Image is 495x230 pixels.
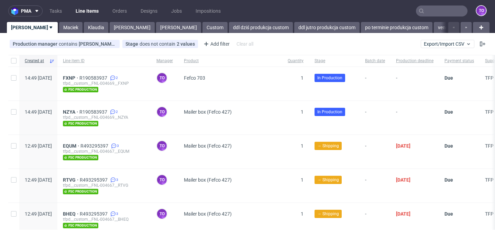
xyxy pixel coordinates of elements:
[365,177,385,194] span: -
[396,58,433,64] span: Production deadline
[444,211,453,217] span: Due
[317,109,342,115] span: In Production
[109,177,118,183] a: 3
[184,109,232,115] span: Mailer box (Fefco 427)
[79,41,117,47] div: [PERSON_NAME][EMAIL_ADDRESS][PERSON_NAME][DOMAIN_NAME]
[184,211,232,217] span: Mailer box (Fefco 427)
[156,22,201,33] a: [PERSON_NAME]
[301,143,304,149] span: 1
[184,143,232,149] span: Mailer box (Fefco 427)
[7,22,58,33] a: [PERSON_NAME]
[116,177,118,183] span: 3
[301,211,304,217] span: 1
[396,143,410,149] span: [DATE]
[59,22,82,33] a: Maciek
[191,5,225,16] a: Impositions
[45,5,66,16] a: Tasks
[396,177,410,183] span: [DATE]
[229,22,293,33] a: ddl dziś produkcja custom
[63,183,145,188] div: tfpd__custom__FNL-004667__RTVG
[25,75,52,81] span: 14:49 [DATE]
[63,143,80,149] a: EQUM
[136,5,162,16] a: Designs
[63,155,98,160] span: fsc production
[365,143,385,160] span: -
[63,217,145,222] div: tfpd__custom__FNL-004667__BHEQ
[444,75,453,81] span: Due
[140,41,177,47] span: does not contain
[365,75,385,92] span: -
[301,75,304,81] span: 1
[59,41,79,47] span: contains
[365,58,385,64] span: Batch date
[63,87,98,92] span: fsc production
[110,22,155,33] a: [PERSON_NAME]
[25,177,52,183] span: 12:49 [DATE]
[63,109,79,115] a: NZYA
[167,5,186,16] a: Jobs
[396,75,433,92] span: -
[396,109,433,126] span: -
[79,75,109,81] span: R190583937
[235,39,255,49] div: Clear all
[421,40,474,48] button: Export/Import CSV
[157,107,167,117] figcaption: to
[125,41,140,47] span: Stage
[184,177,232,183] span: Mailer box (Fefco 427)
[110,143,119,149] a: 3
[8,5,43,16] button: pma
[157,175,167,185] figcaption: to
[117,143,119,149] span: 3
[63,223,98,228] span: fsc production
[116,109,118,115] span: 2
[80,211,109,217] a: R493295397
[63,189,98,194] span: fsc production
[177,41,195,47] div: 2 values
[63,75,79,81] a: FXNP
[476,6,486,15] figcaption: to
[157,209,167,219] figcaption: to
[361,22,432,33] a: po terminie produkcja custom
[317,75,342,81] span: In Production
[444,58,474,64] span: Payment status
[25,211,52,217] span: 12:49 [DATE]
[157,141,167,151] figcaption: to
[116,75,118,81] span: 2
[63,115,145,120] div: tfpd__custom__FNL-004669__NZYA
[11,7,21,15] img: logo
[365,109,385,126] span: -
[317,211,339,217] span: → Shipping
[288,58,304,64] span: Quantity
[63,81,145,86] div: tfpd__custom__FNL-004669__FXNP
[444,109,453,115] span: Due
[424,41,471,47] span: Export/Import CSV
[25,109,52,115] span: 14:49 [DATE]
[315,58,354,64] span: Stage
[80,177,109,183] a: R493295397
[294,22,360,33] a: ddl jutro produkcja custom
[63,177,80,183] a: RTVG
[157,73,167,83] figcaption: to
[301,109,304,115] span: 1
[63,121,98,126] span: fsc production
[434,22,474,33] a: vendor ddl dziś
[109,75,118,81] a: 2
[63,58,145,64] span: Line item ID
[63,211,80,217] a: BHEQ
[109,211,118,217] a: 3
[365,211,385,228] span: -
[108,5,131,16] a: Orders
[25,58,46,64] span: Created at
[116,211,118,217] span: 3
[25,143,52,149] span: 12:49 [DATE]
[80,143,110,149] a: R493295397
[202,22,228,33] a: Custom
[63,149,145,154] div: tfpd__custom__FNL-004667__EQUM
[317,143,339,149] span: → Shipping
